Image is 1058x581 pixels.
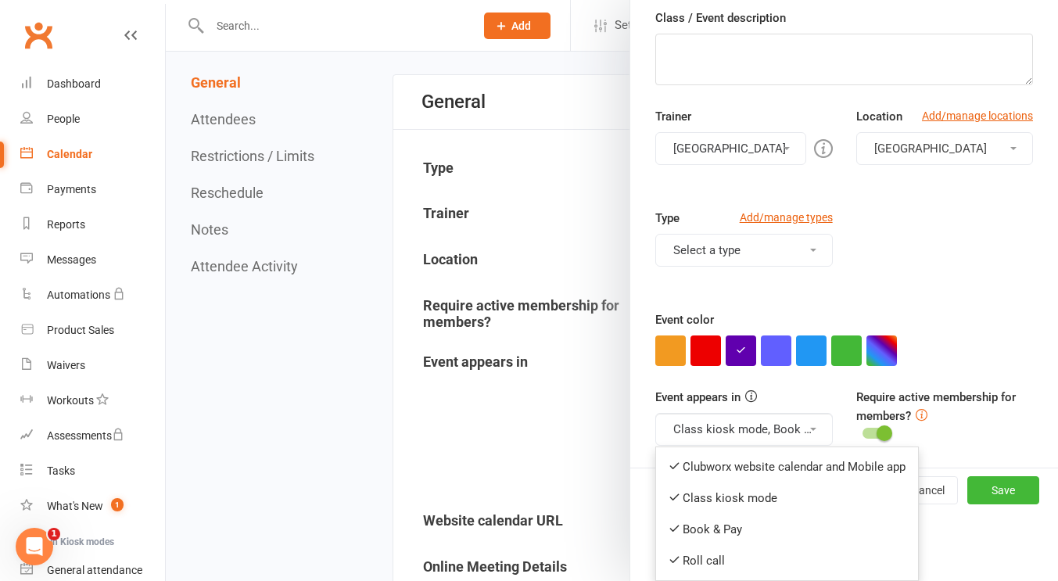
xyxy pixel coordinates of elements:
a: Clubworx [19,16,58,55]
button: Class kiosk mode, Book & Pay, Roll call, Clubworx website calendar and Mobile app [655,413,832,446]
a: Tasks [20,454,165,489]
a: Waivers [20,348,165,383]
a: Add/manage locations [922,107,1033,124]
div: Payments [47,183,96,195]
span: 1 [48,528,60,540]
div: Reports [47,218,85,231]
a: Workouts [20,383,165,418]
label: Trainer [655,107,691,126]
div: What's New [47,500,103,512]
label: Event color [655,310,714,329]
a: Automations [20,278,165,313]
div: Calendar [47,148,92,160]
a: Messages [20,242,165,278]
button: Cancel [898,476,958,504]
a: People [20,102,165,137]
a: What's New1 [20,489,165,524]
button: Save [967,476,1039,504]
a: Add/manage types [740,209,833,226]
div: General attendance [47,564,142,576]
a: Clubworx website calendar and Mobile app [656,451,918,482]
label: Class / Event description [655,9,786,27]
div: Dashboard [47,77,101,90]
iframe: Intercom live chat [16,528,53,565]
label: Event appears in [655,388,741,407]
span: 1 [111,498,124,511]
div: Assessments [47,429,124,442]
a: Calendar [20,137,165,172]
button: [GEOGRAPHIC_DATA] [856,132,1033,165]
a: Product Sales [20,313,165,348]
div: Tasks [47,464,75,477]
a: Book & Pay [656,514,918,545]
div: Product Sales [47,324,114,336]
div: Automations [47,289,110,301]
a: Payments [20,172,165,207]
label: Location [856,107,902,126]
button: Select a type [655,234,832,267]
a: Roll call [656,545,918,576]
label: Type [655,209,680,228]
a: Reports [20,207,165,242]
div: People [47,113,80,125]
div: Waivers [47,359,85,371]
a: Assessments [20,418,165,454]
label: Require active membership for members? [856,390,1016,423]
a: Class kiosk mode [656,482,918,514]
div: Messages [47,253,96,266]
a: Dashboard [20,66,165,102]
span: [GEOGRAPHIC_DATA] [874,142,987,156]
div: Workouts [47,394,94,407]
button: [GEOGRAPHIC_DATA] [655,132,805,165]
